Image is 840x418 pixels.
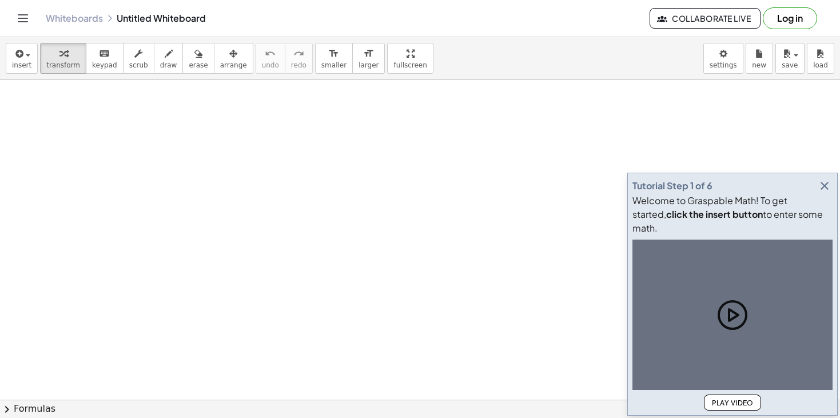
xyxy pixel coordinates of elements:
[359,61,379,69] span: larger
[752,61,766,69] span: new
[291,61,306,69] span: redo
[189,61,208,69] span: erase
[99,47,110,61] i: keyboard
[160,61,177,69] span: draw
[352,43,385,74] button: format_sizelarger
[154,43,184,74] button: draw
[285,43,313,74] button: redoredo
[632,194,833,235] div: Welcome to Graspable Math! To get started, to enter some math.
[92,61,117,69] span: keypad
[711,399,754,407] span: Play Video
[321,61,347,69] span: smaller
[650,8,761,29] button: Collaborate Live
[256,43,285,74] button: undoundo
[86,43,124,74] button: keyboardkeypad
[746,43,773,74] button: new
[659,13,751,23] span: Collaborate Live
[775,43,805,74] button: save
[265,47,276,61] i: undo
[710,61,737,69] span: settings
[363,47,374,61] i: format_size
[6,43,38,74] button: insert
[782,61,798,69] span: save
[182,43,214,74] button: erase
[387,43,433,74] button: fullscreen
[262,61,279,69] span: undo
[666,208,763,220] b: click the insert button
[12,61,31,69] span: insert
[129,61,148,69] span: scrub
[807,43,834,74] button: load
[632,179,712,193] div: Tutorial Step 1 of 6
[214,43,253,74] button: arrange
[46,13,103,24] a: Whiteboards
[328,47,339,61] i: format_size
[704,395,761,411] button: Play Video
[393,61,427,69] span: fullscreen
[40,43,86,74] button: transform
[293,47,304,61] i: redo
[763,7,817,29] button: Log in
[123,43,154,74] button: scrub
[813,61,828,69] span: load
[703,43,743,74] button: settings
[315,43,353,74] button: format_sizesmaller
[220,61,247,69] span: arrange
[46,61,80,69] span: transform
[14,9,32,27] button: Toggle navigation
